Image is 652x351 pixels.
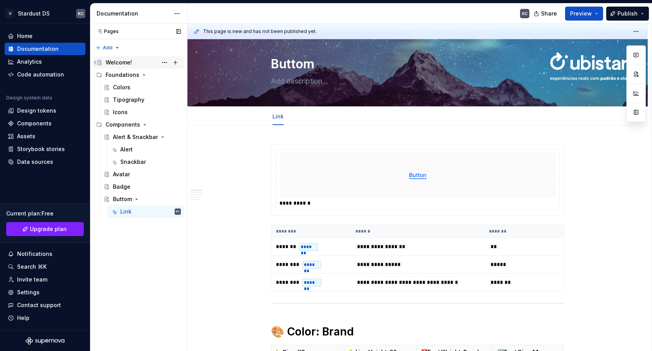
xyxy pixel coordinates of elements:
div: Help [17,314,29,322]
div: Data sources [17,158,53,166]
div: KC [522,10,528,17]
a: Design tokens [5,104,85,117]
button: Contact support [5,299,85,311]
div: Documentation [97,10,170,17]
span: Share [541,10,557,17]
div: U [5,9,15,18]
div: Design system data [6,95,52,101]
div: Current plan : Free [6,210,84,217]
a: Tipography [101,94,184,106]
a: Storybook stories [5,143,85,155]
div: Components [106,121,140,129]
div: Design tokens [17,107,56,115]
textarea: Buttom [269,55,563,73]
a: Link [272,113,284,120]
a: Upgrade plan [6,222,84,236]
div: Search ⌘K [17,263,47,271]
div: Badge [113,183,130,191]
div: Alert & Snackbar [113,133,158,141]
h1: 🎨 Color: Brand [271,325,564,339]
div: Home [17,32,33,40]
button: Share [530,7,562,21]
button: Notifications [5,248,85,260]
a: Data sources [5,156,85,168]
div: Icons [113,108,128,116]
button: Search ⌘K [5,261,85,273]
a: Snackbar [108,156,184,168]
div: Pages [93,28,119,35]
a: Documentation [5,43,85,55]
div: Documentation [17,45,59,53]
div: Page tree [93,56,184,218]
div: Components [93,118,184,131]
div: KC [78,10,84,17]
a: Invite team [5,273,85,286]
div: Buttom [113,195,132,203]
div: Storybook stories [17,145,65,153]
span: Add [103,45,113,51]
div: Welcome! [106,59,132,66]
div: Snackbar [120,158,146,166]
a: Icons [101,106,184,118]
span: Preview [570,10,592,17]
div: Assets [17,132,35,140]
a: Badge [101,181,184,193]
a: Alert & Snackbar [101,131,184,143]
div: Analytics [17,58,42,66]
button: Publish [606,7,649,21]
div: Invite team [17,276,47,283]
div: Notifications [17,250,52,258]
button: UStardust DSKC [2,5,88,22]
span: Publish [617,10,638,17]
a: Buttom [101,193,184,205]
a: Assets [5,130,85,142]
a: Avatar [101,168,184,181]
div: Foundations [93,69,184,81]
div: Foundations [106,71,139,79]
a: Settings [5,286,85,299]
div: Colors [113,83,130,91]
div: Stardust DS [18,10,50,17]
div: Tipography [113,96,144,104]
div: Alert [120,146,133,153]
a: Code automation [5,68,85,81]
svg: Supernova Logo [26,337,64,345]
a: Alert [108,143,184,156]
div: Code automation [17,71,64,78]
a: Welcome! [93,56,184,69]
div: KC [176,208,180,215]
div: Components [17,120,52,127]
div: Link [120,208,132,215]
a: LinkKC [108,205,184,218]
div: Avatar [113,170,130,178]
span: This page is new and has not been published yet. [203,28,317,35]
div: Link [269,108,287,124]
span: Upgrade plan [30,225,67,233]
a: Analytics [5,56,85,68]
div: Settings [17,288,40,296]
button: Preview [565,7,603,21]
button: Add [93,42,122,53]
button: Help [5,312,85,324]
a: Colors [101,81,184,94]
a: Home [5,30,85,42]
div: Contact support [17,301,61,309]
a: Components [5,117,85,130]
